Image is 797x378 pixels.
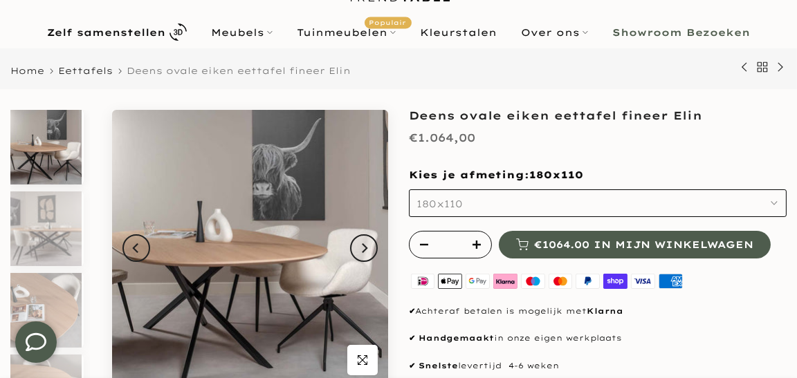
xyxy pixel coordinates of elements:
[35,20,199,44] a: Zelf samenstellen
[409,332,787,346] p: in onze eigen werkplaats
[199,24,285,41] a: Meubels
[58,66,113,75] a: Eettafels
[409,128,475,148] div: €1.064,00
[365,17,412,28] span: Populair
[409,333,415,343] strong: ✔
[408,24,509,41] a: Kleurstalen
[491,272,519,291] img: klarna
[574,272,602,291] img: paypal
[657,272,684,291] img: american express
[547,272,574,291] img: master
[534,240,753,249] span: €1064.00 in mijn winkelwagen
[1,308,71,377] iframe: toggle-frame
[519,272,547,291] img: maestro
[127,65,351,76] span: Deens ovale eiken eettafel fineer Elin
[409,169,583,181] span: Kies je afmeting:
[601,24,762,41] a: Showroom Bezoeken
[464,272,492,291] img: google pay
[437,272,464,291] img: apple pay
[409,305,787,319] p: Achteraf betalen is mogelijk met
[285,24,408,41] a: TuinmeubelenPopulair
[419,361,458,370] strong: Snelste
[630,272,657,291] img: visa
[409,359,787,373] p: levertijd 4-6 weken
[587,306,623,316] strong: Klarna
[409,272,437,291] img: ideal
[409,361,415,370] strong: ✔
[47,28,165,37] b: Zelf samenstellen
[499,231,771,258] button: €1064.00 in mijn winkelwagen
[350,234,378,262] button: Next
[409,110,787,121] h1: Deens ovale eiken eettafel fineer Elin
[122,234,150,262] button: Previous
[416,198,463,210] span: 180x110
[509,24,601,41] a: Over ons
[10,66,44,75] a: Home
[602,272,630,291] img: shopify pay
[529,169,583,182] span: 180x110
[612,28,750,37] b: Showroom Bezoeken
[409,189,787,217] button: 180x110
[419,333,494,343] strong: Handgemaakt
[409,306,415,316] strong: ✔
